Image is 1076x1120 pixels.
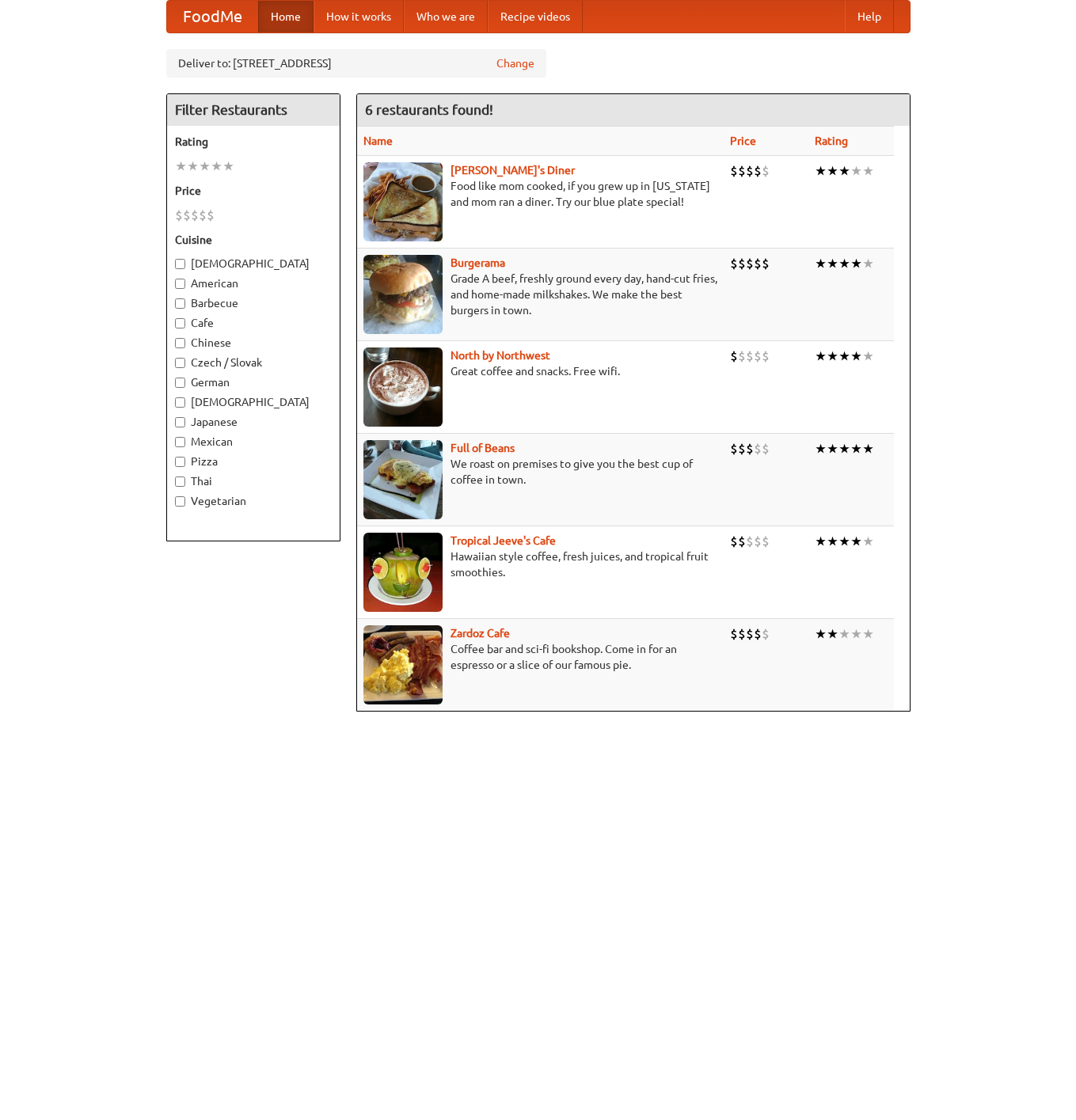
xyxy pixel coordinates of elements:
[175,335,332,351] label: Chinese
[738,440,746,457] li: $
[175,158,187,175] li: ★
[762,440,770,457] li: $
[754,162,762,180] li: $
[175,437,185,447] input: Mexican
[850,162,862,180] li: ★
[404,1,488,32] a: Who we are
[363,255,443,334] img: burgerama.jpg
[850,533,862,550] li: ★
[363,347,443,427] img: north.jpg
[199,207,207,224] li: $
[845,1,894,32] a: Help
[754,255,762,272] li: $
[175,355,332,370] label: Czech / Slovak
[187,158,199,175] li: ★
[815,135,848,147] a: Rating
[175,259,185,269] input: [DEMOGRAPHIC_DATA]
[827,625,838,643] li: ★
[746,255,754,272] li: $
[762,625,770,643] li: $
[746,162,754,180] li: $
[838,533,850,550] li: ★
[175,318,185,328] input: Cafe
[175,134,332,150] h5: Rating
[175,473,332,489] label: Thai
[175,394,332,410] label: [DEMOGRAPHIC_DATA]
[175,207,183,224] li: $
[211,158,222,175] li: ★
[730,440,738,457] li: $
[175,414,332,430] label: Japanese
[815,162,827,180] li: ★
[175,378,185,388] input: German
[175,183,332,199] h5: Price
[738,533,746,550] li: $
[815,533,827,550] li: ★
[363,641,717,673] p: Coffee bar and sci-fi bookshop. Come in for an espresso or a slice of our famous pie.
[746,440,754,457] li: $
[730,625,738,643] li: $
[838,162,850,180] li: ★
[451,627,510,640] a: Zardoz Cafe
[850,255,862,272] li: ★
[175,256,332,271] label: [DEMOGRAPHIC_DATA]
[838,255,850,272] li: ★
[167,1,258,32] a: FoodMe
[363,178,717,210] p: Food like mom cooked, if you grew up in [US_STATE] and mom ran a diner. Try our blue plate special!
[175,279,185,289] input: American
[827,533,838,550] li: ★
[175,295,332,311] label: Barbecue
[363,271,717,318] p: Grade A beef, freshly ground every day, hand-cut fries, and home-made milkshakes. We make the bes...
[363,440,443,519] img: beans.jpg
[762,255,770,272] li: $
[862,440,874,457] li: ★
[850,440,862,457] li: ★
[175,496,185,507] input: Vegetarian
[175,315,332,331] label: Cafe
[838,347,850,365] li: ★
[862,347,874,365] li: ★
[451,349,550,362] a: North by Northwest
[363,363,717,379] p: Great coffee and snacks. Free wifi.
[827,440,838,457] li: ★
[365,102,493,117] ng-pluralize: 6 restaurants found!
[166,49,546,78] div: Deliver to: [STREET_ADDRESS]
[175,434,332,450] label: Mexican
[451,442,515,454] b: Full of Beans
[496,55,534,71] a: Change
[258,1,314,32] a: Home
[175,476,185,487] input: Thai
[175,374,332,390] label: German
[738,255,746,272] li: $
[730,255,738,272] li: $
[199,158,211,175] li: ★
[363,456,717,488] p: We roast on premises to give you the best cup of coffee in town.
[451,534,556,547] b: Tropical Jeeve's Cafe
[754,533,762,550] li: $
[746,533,754,550] li: $
[451,164,575,177] b: [PERSON_NAME]'s Diner
[738,625,746,643] li: $
[363,162,443,241] img: sallys.jpg
[730,162,738,180] li: $
[838,440,850,457] li: ★
[488,1,583,32] a: Recipe videos
[363,549,717,580] p: Hawaiian style coffee, fresh juices, and tropical fruit smoothies.
[175,358,185,368] input: Czech / Slovak
[754,625,762,643] li: $
[754,440,762,457] li: $
[850,347,862,365] li: ★
[207,207,215,224] li: $
[815,625,827,643] li: ★
[730,533,738,550] li: $
[314,1,404,32] a: How it works
[167,94,340,126] h4: Filter Restaurants
[183,207,191,224] li: $
[175,275,332,291] label: American
[862,255,874,272] li: ★
[363,135,393,147] a: Name
[363,533,443,612] img: jeeves.jpg
[175,457,185,467] input: Pizza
